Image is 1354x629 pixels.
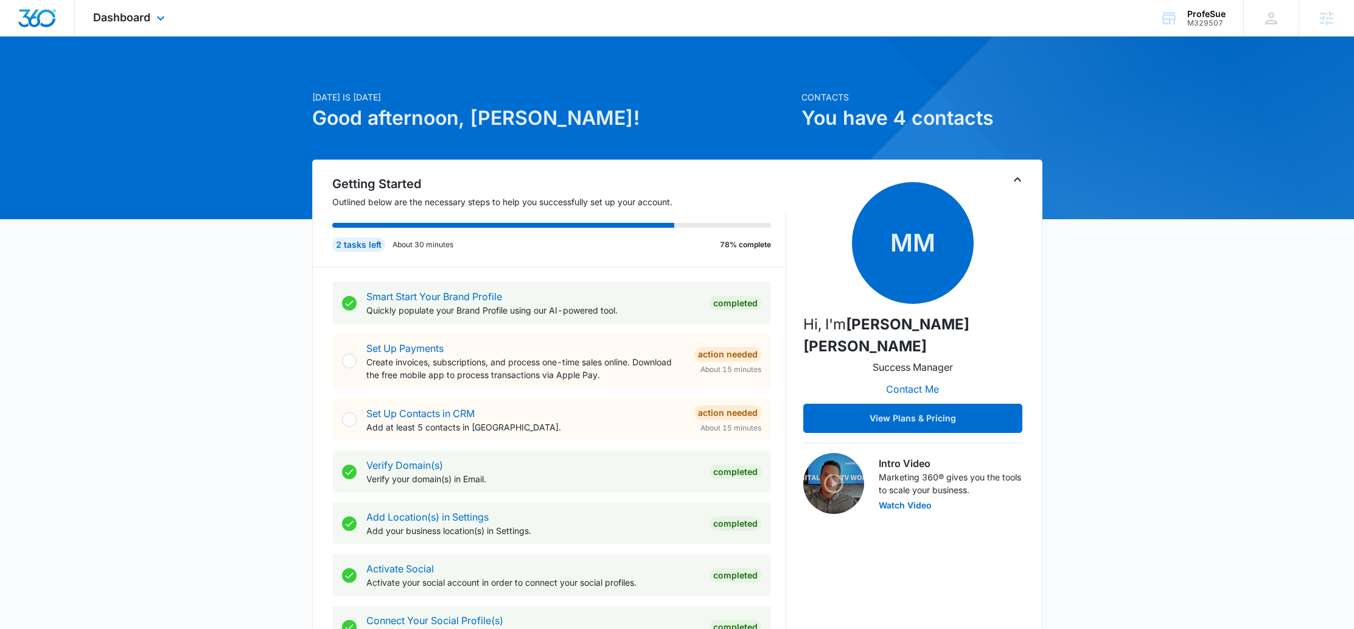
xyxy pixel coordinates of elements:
img: Intro Video [803,453,864,514]
div: Completed [710,465,761,479]
div: Action Needed [694,406,761,420]
button: Watch Video [879,501,932,510]
div: account name [1187,9,1226,19]
p: Hi, I'm [803,314,1022,357]
span: About 15 minutes [700,364,761,375]
button: View Plans & Pricing [803,404,1022,433]
p: Marketing 360® gives you the tools to scale your business. [879,471,1022,496]
span: About 15 minutes [700,423,761,434]
div: Completed [710,516,761,531]
p: Verify your domain(s) in Email. [366,473,700,485]
p: Contacts [801,91,1042,104]
a: Connect Your Social Profile(s) [366,614,503,627]
p: Outlined below are the necessary steps to help you successfully set up your account. [332,195,786,208]
div: 2 tasks left [332,237,385,252]
img: website_grey.svg [19,32,29,41]
p: Add at least 5 contacts in [GEOGRAPHIC_DATA]. [366,421,685,434]
img: tab_domain_overview_orange.svg [33,71,43,80]
div: Completed [710,568,761,583]
img: logo_orange.svg [19,19,29,29]
strong: [PERSON_NAME] [PERSON_NAME] [803,315,969,355]
a: Smart Start Your Brand Profile [366,290,502,303]
p: 78% complete [720,239,771,250]
p: Quickly populate your Brand Profile using our AI-powered tool. [366,304,700,317]
p: Activate your social account in order to connect your social profiles. [366,576,700,589]
h3: Intro Video [879,456,1022,471]
span: MM [852,182,974,304]
a: Activate Social [366,563,434,575]
p: Success Manager [873,360,953,374]
h1: Good afternoon, [PERSON_NAME]! [312,104,794,133]
a: Add Location(s) in Settings [366,511,489,523]
p: [DATE] is [DATE] [312,91,794,104]
img: tab_keywords_by_traffic_grey.svg [121,71,131,80]
a: Verify Domain(s) [366,459,443,471]
div: account id [1187,19,1226,27]
div: v 4.0.25 [34,19,60,29]
div: Keywords by Traffic [134,72,205,80]
p: Create invoices, subscriptions, and process one-time sales online. Download the free mobile app t... [366,356,685,381]
a: Set Up Payments [366,342,444,354]
h2: Getting Started [332,175,786,193]
div: Action Needed [694,347,761,362]
h1: You have 4 contacts [801,104,1042,133]
button: Toggle Collapse [1010,172,1025,187]
a: Set Up Contacts in CRM [366,407,475,420]
p: About 30 minutes [393,239,453,250]
div: Completed [710,296,761,311]
button: Contact Me [874,374,951,404]
p: Add your business location(s) in Settings. [366,524,700,537]
span: Dashboard [93,11,150,24]
div: Domain Overview [46,72,109,80]
div: Domain: [DOMAIN_NAME] [32,32,134,41]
